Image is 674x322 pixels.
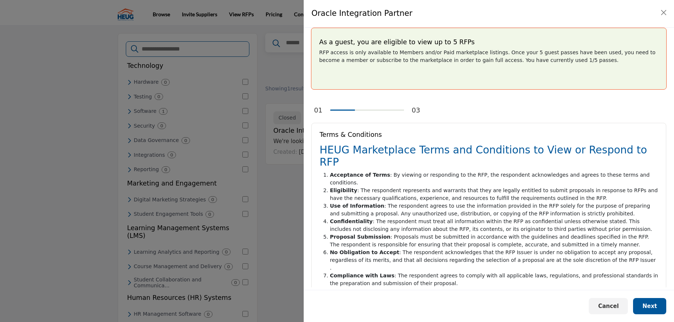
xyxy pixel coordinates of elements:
strong: Eligibility [330,187,357,193]
strong: Acceptance of Terms [330,172,390,178]
li: : The respondent agrees to comply with all applicable laws, regulations, and professional standar... [330,272,658,287]
li: : The respondent represents and warrants that they are legally entitled to submit proposals in re... [330,187,658,202]
button: Close [659,7,669,18]
li: : By viewing or responding to the RFP, the respondent acknowledges and agrees to these terms and ... [330,171,658,187]
h4: Oracle Integration Partner [311,8,412,20]
strong: Proposal Submission [330,234,390,240]
span: Next [642,303,657,309]
p: RFP access is only available to Members and/or Paid marketplace listings. Once your 5 guest passe... [319,49,659,64]
li: : The respondent must treat all information within the RFP as confidential unless otherwise state... [330,218,658,233]
button: Next [633,298,666,315]
h5: As a guest, you are eligible to view up to 5 RFPs [319,38,659,46]
h5: Terms & Conditions [319,131,658,139]
strong: No Obligation to Accept [330,249,399,255]
div: 03 [412,105,420,115]
div: 01 [314,105,322,115]
button: Cancel [589,298,628,315]
strong: Confidentiality [330,218,373,224]
h2: HEUG Marketplace Terms and Conditions to View or Respond to RFP [319,144,658,169]
li: : The respondent acknowledges that the RFP Issuer is under no obligation to accept any proposal, ... [330,249,658,272]
span: Cancel [598,303,619,309]
strong: Compliance with Laws [330,273,394,278]
li: : Proposals must be submitted in accordance with the guidelines and deadlines specified in the RF... [330,233,658,249]
li: : The respondent agrees to use the information provided in the RFP solely for the purpose of prep... [330,202,658,218]
strong: Use of Information [330,203,384,209]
